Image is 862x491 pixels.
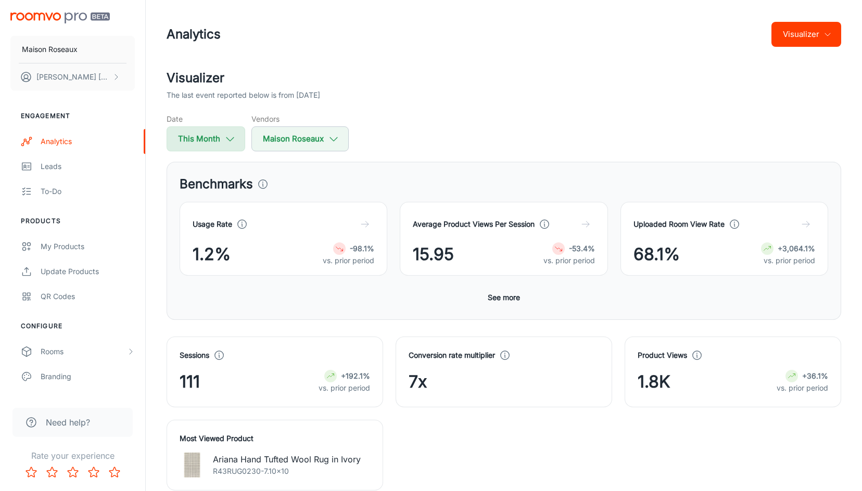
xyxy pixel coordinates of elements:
[761,255,815,266] p: vs. prior period
[341,371,370,380] strong: +192.1%
[104,462,125,483] button: Rate 5 star
[167,25,221,44] h1: Analytics
[180,453,205,477] img: Ariana Hand Tufted Wool Rug in Ivory
[83,462,104,483] button: Rate 4 star
[180,369,200,394] span: 111
[62,462,83,483] button: Rate 3 star
[167,69,841,87] h2: Visualizer
[41,266,135,277] div: Update Products
[167,89,320,101] p: The last event reported below is from [DATE]
[777,382,828,394] p: vs. prior period
[638,369,670,394] span: 1.8K
[10,12,110,23] img: Roomvo PRO Beta
[251,126,349,151] button: Maison Roseaux
[41,186,135,197] div: To-do
[319,382,370,394] p: vs. prior period
[180,175,253,193] h3: Benchmarks
[543,255,595,266] p: vs. prior period
[802,371,828,380] strong: +36.1%
[350,244,374,253] strong: -98.1%
[167,126,245,151] button: This Month
[484,288,524,307] button: See more
[638,350,687,361] h4: Product Views
[569,244,595,253] strong: -53.4%
[10,63,135,91] button: [PERSON_NAME] [PERSON_NAME]
[409,369,427,394] span: 7x
[633,218,725,230] h4: Uploaded Room View Rate
[193,242,231,267] span: 1.2%
[180,350,209,361] h4: Sessions
[409,350,495,361] h4: Conversion rate multiplier
[251,113,349,124] h5: Vendors
[213,453,361,466] p: Ariana Hand Tufted Wool Rug in Ivory
[193,218,232,230] h4: Usage Rate
[8,449,137,462] p: Rate your experience
[778,244,815,253] strong: +3,064.1%
[180,433,370,444] h4: Most Viewed Product
[41,346,126,357] div: Rooms
[10,36,135,63] button: Maison Roseaux
[22,44,78,55] p: Maison Roseaux
[213,466,361,477] p: R43RUG0230-7.10x10
[42,462,62,483] button: Rate 2 star
[41,371,135,382] div: Branding
[323,255,374,266] p: vs. prior period
[771,22,841,47] button: Visualizer
[413,242,454,267] span: 15.95
[41,291,135,302] div: QR Codes
[41,241,135,252] div: My Products
[633,242,680,267] span: 68.1%
[36,71,110,83] p: [PERSON_NAME] [PERSON_NAME]
[46,416,90,429] span: Need help?
[21,462,42,483] button: Rate 1 star
[413,218,535,230] h4: Average Product Views Per Session
[167,113,245,124] h5: Date
[41,136,135,147] div: Analytics
[41,161,135,172] div: Leads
